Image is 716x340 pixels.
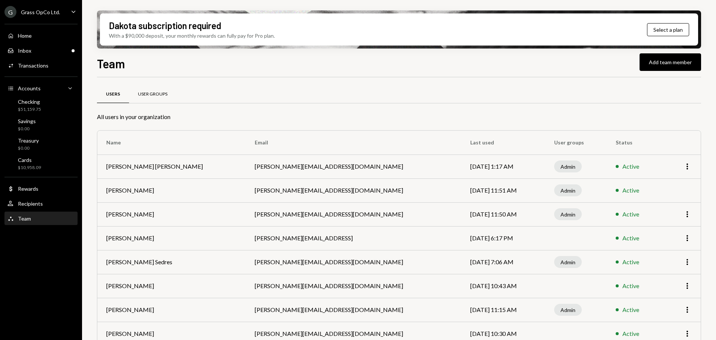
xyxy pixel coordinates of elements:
[18,106,41,113] div: $51,159.75
[246,226,461,250] td: [PERSON_NAME][EMAIL_ADDRESS]
[461,131,545,155] th: Last used
[97,298,246,322] td: [PERSON_NAME]
[4,6,16,18] div: G
[4,212,78,225] a: Team
[18,157,41,163] div: Cards
[545,131,607,155] th: User groups
[97,202,246,226] td: [PERSON_NAME]
[97,131,246,155] th: Name
[18,118,36,124] div: Savings
[18,62,48,69] div: Transactions
[97,274,246,298] td: [PERSON_NAME]
[622,258,639,266] div: Active
[109,32,275,40] div: With a $90,000 deposit, your monthly rewards can fully pay for Pro plan.
[129,85,176,104] a: User Groups
[246,131,461,155] th: Email
[622,234,639,243] div: Active
[18,47,31,54] div: Inbox
[647,23,689,36] button: Select a plan
[4,81,78,95] a: Accounts
[4,135,78,153] a: Treasury$0.00
[461,202,545,226] td: [DATE] 11:50 AM
[554,184,582,196] div: Admin
[4,29,78,42] a: Home
[246,250,461,274] td: [PERSON_NAME][EMAIL_ADDRESS][DOMAIN_NAME]
[461,178,545,202] td: [DATE] 11:51 AM
[97,85,129,104] a: Users
[461,274,545,298] td: [DATE] 10:43 AM
[106,91,120,97] div: Users
[18,185,38,192] div: Rewards
[18,200,43,207] div: Recipients
[461,298,545,322] td: [DATE] 11:15 AM
[622,329,639,338] div: Active
[18,32,32,39] div: Home
[18,85,41,91] div: Accounts
[18,215,31,222] div: Team
[97,112,701,121] div: All users in your organization
[138,91,167,97] div: User Groups
[109,19,221,32] div: Dakota subscription required
[18,165,41,171] div: $10,958.09
[97,226,246,250] td: [PERSON_NAME]
[4,182,78,195] a: Rewards
[4,116,78,134] a: Savings$0.00
[622,186,639,195] div: Active
[554,256,582,268] div: Admin
[461,155,545,178] td: [DATE] 1:17 AM
[4,59,78,72] a: Transactions
[97,178,246,202] td: [PERSON_NAME]
[21,9,60,15] div: Grass OpCo Ltd.
[622,305,639,314] div: Active
[4,197,78,210] a: Recipients
[461,226,545,250] td: [DATE] 6:17 PM
[18,145,39,152] div: $0.00
[246,274,461,298] td: [PERSON_NAME][EMAIL_ADDRESS][DOMAIN_NAME]
[622,281,639,290] div: Active
[97,155,246,178] td: [PERSON_NAME] [PERSON_NAME]
[607,131,666,155] th: Status
[554,304,582,316] div: Admin
[622,210,639,219] div: Active
[4,155,78,172] a: Cards$10,958.09
[4,44,78,57] a: Inbox
[554,208,582,220] div: Admin
[97,250,246,274] td: [PERSON_NAME] Sedres
[246,298,461,322] td: [PERSON_NAME][EMAIL_ADDRESS][DOMAIN_NAME]
[18,126,36,132] div: $0.00
[97,56,125,71] h1: Team
[4,96,78,114] a: Checking$51,159.75
[246,155,461,178] td: [PERSON_NAME][EMAIL_ADDRESS][DOMAIN_NAME]
[622,162,639,171] div: Active
[18,137,39,144] div: Treasury
[640,53,701,71] button: Add team member
[18,99,41,105] div: Checking
[554,160,582,172] div: Admin
[246,178,461,202] td: [PERSON_NAME][EMAIL_ADDRESS][DOMAIN_NAME]
[461,250,545,274] td: [DATE] 7:06 AM
[246,202,461,226] td: [PERSON_NAME][EMAIL_ADDRESS][DOMAIN_NAME]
